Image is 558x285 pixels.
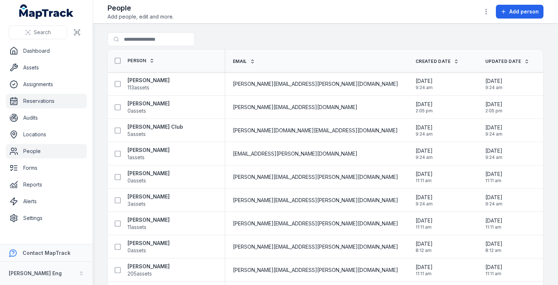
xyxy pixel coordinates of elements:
span: [DATE] [485,194,502,201]
span: [DATE] [485,101,502,108]
a: Assets [6,60,87,75]
a: [PERSON_NAME]205assets [128,263,170,277]
span: 2:05 pm [416,108,433,114]
span: 9:24 am [416,154,433,160]
span: 9:24 am [485,154,502,160]
span: [PERSON_NAME][EMAIL_ADDRESS][PERSON_NAME][DOMAIN_NAME] [233,197,398,204]
a: Audits [6,111,87,125]
time: 09/10/2023, 11:11:20 am [416,170,433,184]
strong: [PERSON_NAME] [128,240,170,247]
time: 09/10/2023, 11:11:20 am [485,264,502,277]
strong: [PERSON_NAME] [128,146,170,154]
span: 8:12 am [485,248,502,253]
time: 01/08/2025, 9:24:19 am [416,77,433,91]
span: [DATE] [416,124,433,131]
a: Assignments [6,77,87,92]
span: 11:11 am [416,178,433,184]
span: 2:05 pm [485,108,502,114]
time: 09/10/2023, 11:11:20 am [416,264,433,277]
button: Add person [496,5,543,19]
time: 09/10/2023, 11:11:20 am [485,217,502,230]
time: 01/08/2025, 9:24:19 am [485,194,502,207]
a: Updated Date [485,59,529,64]
strong: [PERSON_NAME] [128,193,170,200]
span: [DATE] [416,217,433,224]
span: Updated Date [485,59,521,64]
a: [PERSON_NAME] Club5assets [128,123,183,138]
span: 0 assets [128,247,146,254]
a: [PERSON_NAME]0assets [128,240,170,254]
time: 01/08/2025, 9:24:19 am [485,147,502,160]
span: 113 assets [128,84,149,91]
span: [DATE] [416,194,433,201]
span: 0 assets [128,177,146,184]
span: [PERSON_NAME][EMAIL_ADDRESS][PERSON_NAME][DOMAIN_NAME] [233,220,398,227]
a: Created Date [416,59,459,64]
span: 11:11 am [416,224,433,230]
span: Add person [509,8,539,15]
span: 11:11 am [485,178,502,184]
span: 9:24 am [416,131,433,137]
span: 11:11 am [416,271,433,277]
span: [PERSON_NAME][EMAIL_ADDRESS][PERSON_NAME][DOMAIN_NAME] [233,266,398,274]
a: [PERSON_NAME]0assets [128,100,170,115]
strong: [PERSON_NAME] [128,100,170,107]
span: [DATE] [416,147,433,154]
a: Dashboard [6,44,87,58]
time: 01/08/2025, 9:24:19 am [485,124,502,137]
a: [PERSON_NAME]0assets [128,170,170,184]
span: 3 assets [128,200,146,208]
span: [PERSON_NAME][DOMAIN_NAME][EMAIL_ADDRESS][DOMAIN_NAME] [233,127,398,134]
span: 5 assets [128,131,146,138]
span: [EMAIL_ADDRESS][PERSON_NAME][DOMAIN_NAME] [233,150,357,157]
span: 9:24 am [485,85,502,91]
a: People [6,144,87,158]
a: Reports [6,177,87,192]
span: [PERSON_NAME][EMAIL_ADDRESS][DOMAIN_NAME] [233,104,357,111]
span: Person [128,58,146,64]
span: 11:11 am [485,224,502,230]
strong: [PERSON_NAME] [128,216,170,224]
span: [DATE] [485,77,502,85]
span: [DATE] [416,101,433,108]
span: [DATE] [485,124,502,131]
span: [DATE] [485,170,502,178]
a: Alerts [6,194,87,209]
span: 8:12 am [416,248,433,253]
time: 09/10/2023, 11:11:20 am [416,217,433,230]
span: Created Date [416,59,451,64]
span: 1 assets [128,154,145,161]
strong: [PERSON_NAME] Eng [9,270,62,276]
span: Email [233,59,247,64]
span: 9:24 am [416,201,433,207]
span: 0 assets [128,107,146,115]
strong: [PERSON_NAME] [128,263,170,270]
span: [DATE] [416,170,433,178]
span: [DATE] [416,264,433,271]
a: [PERSON_NAME]11assets [128,216,170,231]
span: 11:11 am [485,271,502,277]
a: Settings [6,211,87,225]
span: 205 assets [128,270,152,277]
span: [PERSON_NAME][EMAIL_ADDRESS][PERSON_NAME][DOMAIN_NAME] [233,80,398,88]
span: [PERSON_NAME][EMAIL_ADDRESS][PERSON_NAME][DOMAIN_NAME] [233,173,398,181]
strong: [PERSON_NAME] Club [128,123,183,131]
span: 9:24 am [416,85,433,91]
span: [DATE] [485,240,502,248]
a: Email [233,59,255,64]
span: Search [34,29,51,36]
time: 08/05/2025, 2:05:20 pm [485,101,502,114]
strong: [PERSON_NAME] [128,77,170,84]
time: 01/08/2025, 9:24:19 am [485,77,502,91]
button: Search [9,25,67,39]
time: 01/08/2025, 9:24:19 am [416,124,433,137]
span: [DATE] [416,240,433,248]
a: Forms [6,161,87,175]
time: 09/10/2023, 11:11:20 am [485,170,502,184]
span: 9:24 am [485,131,502,137]
strong: Contact MapTrack [23,250,70,256]
a: [PERSON_NAME]113assets [128,77,170,91]
a: [PERSON_NAME]3assets [128,193,170,208]
a: Reservations [6,94,87,108]
time: 09/10/2023, 8:12:45 am [416,240,433,253]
